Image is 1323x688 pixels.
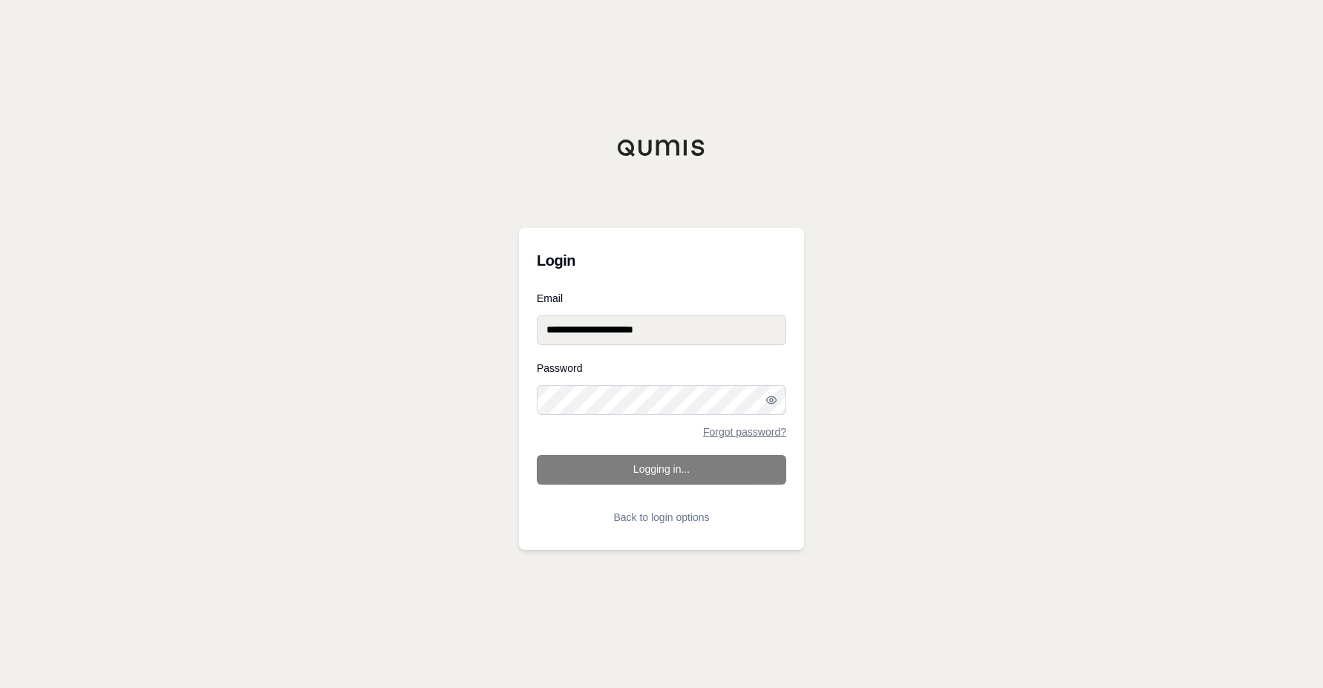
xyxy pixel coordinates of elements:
label: Email [537,293,786,304]
button: Back to login options [537,502,786,532]
a: Forgot password? [703,427,786,437]
label: Password [537,363,786,373]
h3: Login [537,246,786,275]
img: Qumis [617,139,706,157]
